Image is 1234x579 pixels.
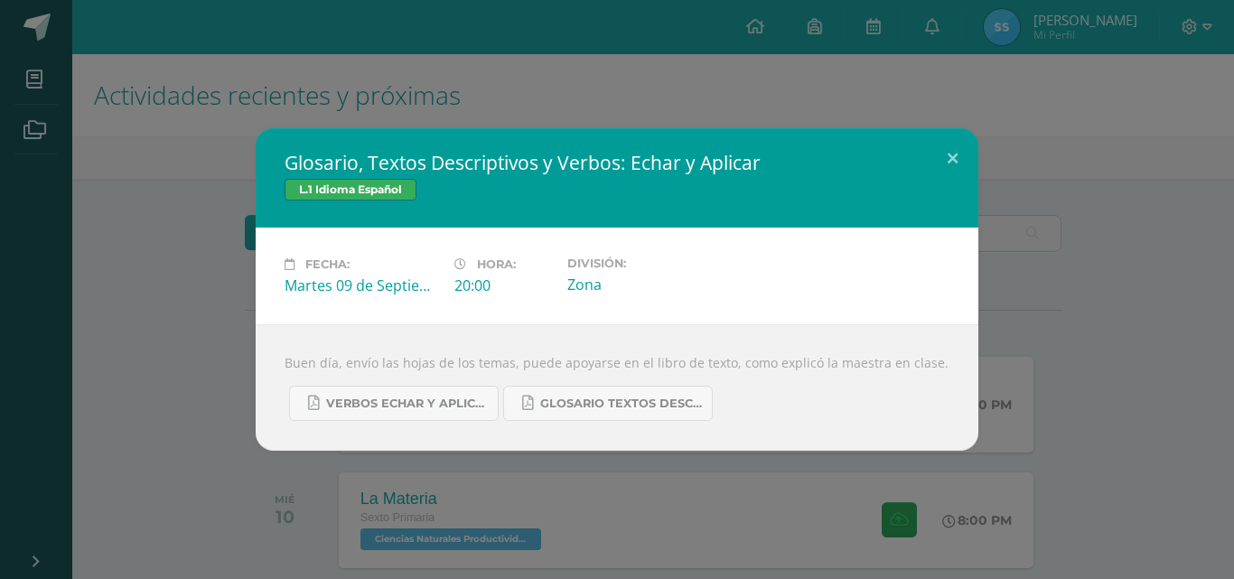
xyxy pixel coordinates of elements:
[326,397,489,411] span: Verbos echar y Aplicar.pdf
[285,150,949,175] h2: Glosario, Textos Descriptivos y Verbos: Echar y Aplicar
[285,179,416,201] span: L.1 Idioma Español
[567,257,723,270] label: División:
[289,386,499,421] a: Verbos echar y Aplicar.pdf
[540,397,703,411] span: Glosario Textos Descriptivos.pdf
[256,324,978,451] div: Buen día, envío las hojas de los temas, puede apoyarse en el libro de texto, como explicó la maes...
[305,257,350,271] span: Fecha:
[454,275,553,295] div: 20:00
[503,386,713,421] a: Glosario Textos Descriptivos.pdf
[477,257,516,271] span: Hora:
[285,275,440,295] div: Martes 09 de Septiembre
[927,128,978,190] button: Close (Esc)
[567,275,723,294] div: Zona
